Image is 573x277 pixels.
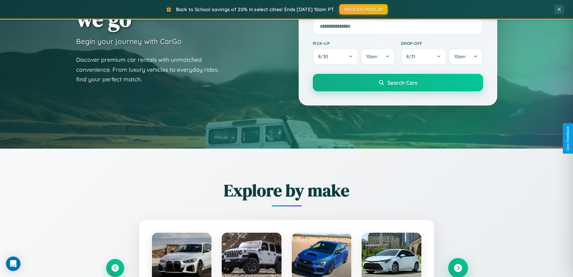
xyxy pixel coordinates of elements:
p: Discover premium car rentals with unmatched convenience. From luxury vehicles to everyday rides, ... [76,55,226,84]
h2: Explore by make [106,179,467,202]
button: BACK2SCHOOL20 [339,4,388,14]
div: Give Feedback [566,126,570,151]
div: Open Intercom Messenger [6,257,20,271]
h3: Begin your journey with CarGo [76,37,182,46]
span: Search Cars [387,79,417,86]
button: 10am [449,48,483,65]
span: 10am [454,54,466,59]
label: Pick-up [313,41,395,46]
button: Search Cars [313,74,483,91]
span: 10am [366,54,377,59]
span: Back to School savings of 20% in select cities! Ends [DATE] 10am PT. [176,6,335,12]
label: Drop-off [401,41,483,46]
span: 8 / 31 [406,54,418,59]
button: 8/31 [401,48,447,65]
button: 8/30 [313,48,359,65]
button: 10am [361,48,395,65]
span: 8 / 30 [318,54,331,59]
